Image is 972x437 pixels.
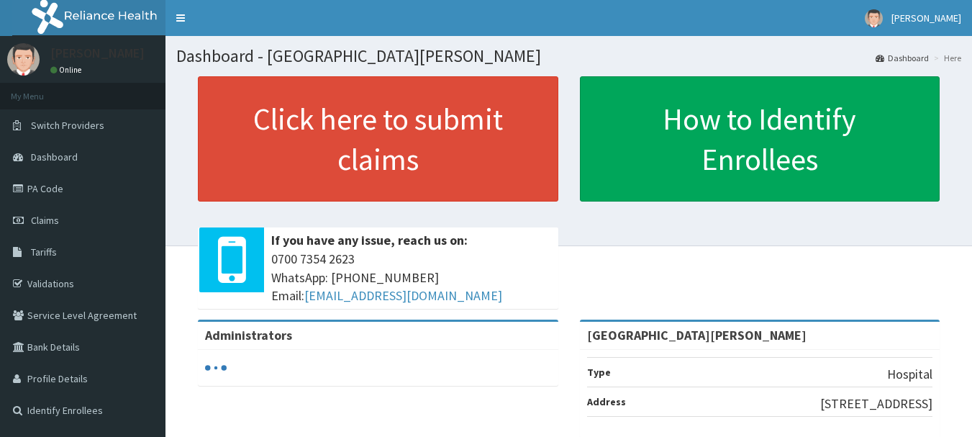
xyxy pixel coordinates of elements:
p: Hospital [887,365,932,384]
b: Type [587,366,611,379]
p: [STREET_ADDRESS] [820,395,932,413]
span: Dashboard [31,150,78,163]
a: Click here to submit claims [198,76,558,202]
img: User Image [7,43,40,76]
span: Tariffs [31,245,57,258]
a: How to Identify Enrollees [580,76,940,202]
b: Address [587,395,626,408]
svg: audio-loading [205,357,227,379]
p: [PERSON_NAME] [50,47,145,60]
a: Dashboard [876,52,929,64]
img: User Image [865,9,883,27]
a: Online [50,65,85,75]
h1: Dashboard - [GEOGRAPHIC_DATA][PERSON_NAME] [176,47,961,66]
a: [EMAIL_ADDRESS][DOMAIN_NAME] [304,287,502,304]
strong: [GEOGRAPHIC_DATA][PERSON_NAME] [587,327,807,343]
b: Administrators [205,327,292,343]
span: Switch Providers [31,119,104,132]
span: [PERSON_NAME] [891,12,961,24]
b: If you have any issue, reach us on: [271,232,468,248]
span: Claims [31,214,59,227]
span: 0700 7354 2623 WhatsApp: [PHONE_NUMBER] Email: [271,250,551,305]
li: Here [930,52,961,64]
